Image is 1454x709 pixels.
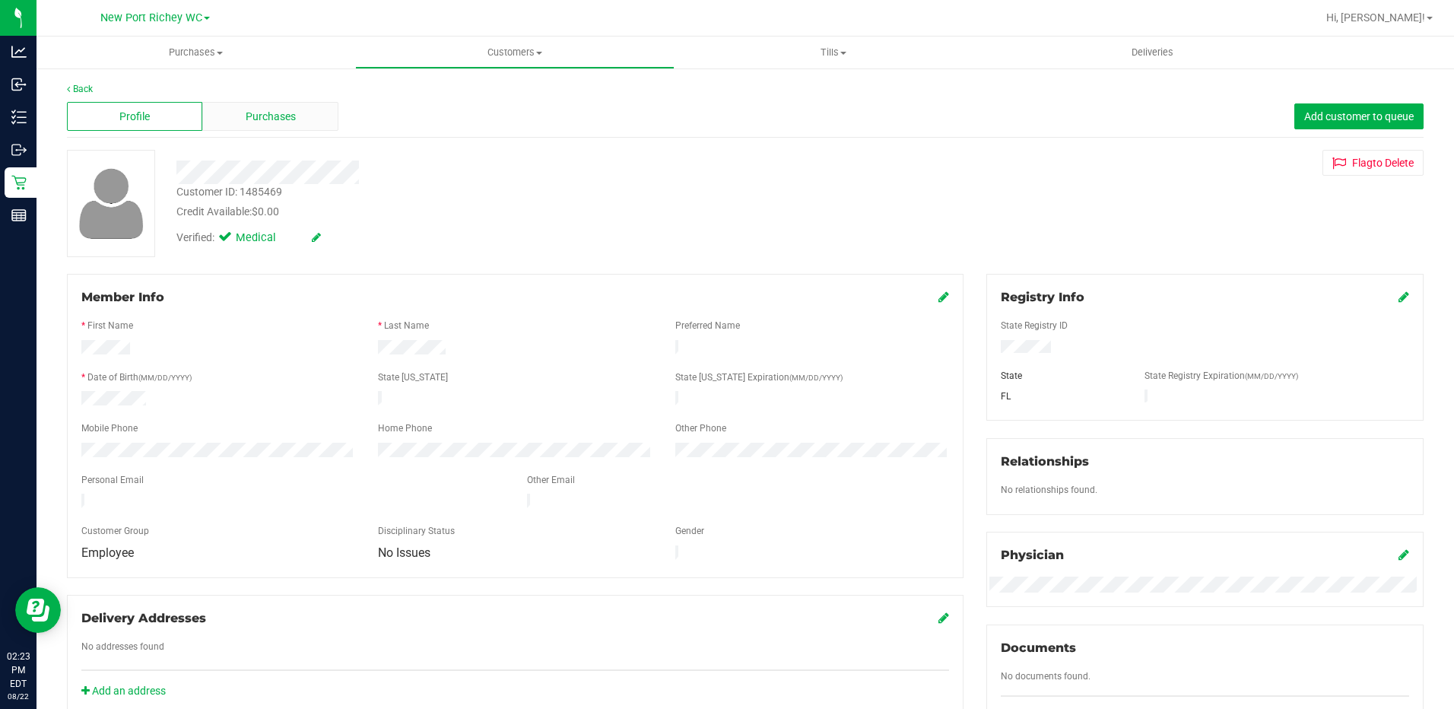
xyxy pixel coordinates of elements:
[378,524,455,538] label: Disciplinary Status
[81,611,206,625] span: Delivery Addresses
[11,44,27,59] inline-svg: Analytics
[993,37,1312,68] a: Deliveries
[7,691,30,702] p: 08/22
[378,545,430,560] span: No Issues
[1001,483,1097,497] label: No relationships found.
[81,290,164,304] span: Member Info
[384,319,429,332] label: Last Name
[1304,110,1414,122] span: Add customer to queue
[1294,103,1424,129] button: Add customer to queue
[37,46,355,59] span: Purchases
[675,370,843,384] label: State [US_STATE] Expiration
[378,370,448,384] label: State [US_STATE]
[1245,372,1298,380] span: (MM/DD/YYYY)
[1001,319,1068,332] label: State Registry ID
[675,46,992,59] span: Tills
[119,109,150,125] span: Profile
[81,640,164,653] label: No addresses found
[1001,290,1084,304] span: Registry Info
[1144,369,1298,383] label: State Registry Expiration
[675,319,740,332] label: Preferred Name
[15,587,61,633] iframe: Resource center
[989,369,1133,383] div: State
[675,37,993,68] a: Tills
[81,524,149,538] label: Customer Group
[789,374,843,382] span: (MM/DD/YYYY)
[71,164,151,243] img: user-icon.png
[252,205,279,218] span: $0.00
[246,109,296,125] span: Purchases
[1326,11,1425,24] span: Hi, [PERSON_NAME]!
[81,685,166,697] a: Add an address
[675,421,726,435] label: Other Phone
[527,473,575,487] label: Other Email
[11,142,27,157] inline-svg: Outbound
[100,11,202,24] span: New Port Richey WC
[1001,548,1064,562] span: Physician
[87,370,192,384] label: Date of Birth
[11,208,27,223] inline-svg: Reports
[176,230,321,246] div: Verified:
[176,204,843,220] div: Credit Available:
[11,77,27,92] inline-svg: Inbound
[67,84,93,94] a: Back
[355,37,674,68] a: Customers
[81,473,144,487] label: Personal Email
[81,545,134,560] span: Employee
[138,374,192,382] span: (MM/DD/YYYY)
[37,37,355,68] a: Purchases
[11,110,27,125] inline-svg: Inventory
[1001,454,1089,469] span: Relationships
[378,421,432,435] label: Home Phone
[675,524,704,538] label: Gender
[356,46,673,59] span: Customers
[236,230,297,246] span: Medical
[1001,641,1076,655] span: Documents
[1001,671,1090,682] span: No documents found.
[989,389,1133,403] div: FL
[7,650,30,691] p: 02:23 PM EDT
[1111,46,1194,59] span: Deliveries
[11,175,27,190] inline-svg: Retail
[176,184,282,200] div: Customer ID: 1485469
[1322,150,1424,176] button: Flagto Delete
[81,421,138,435] label: Mobile Phone
[87,319,133,332] label: First Name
